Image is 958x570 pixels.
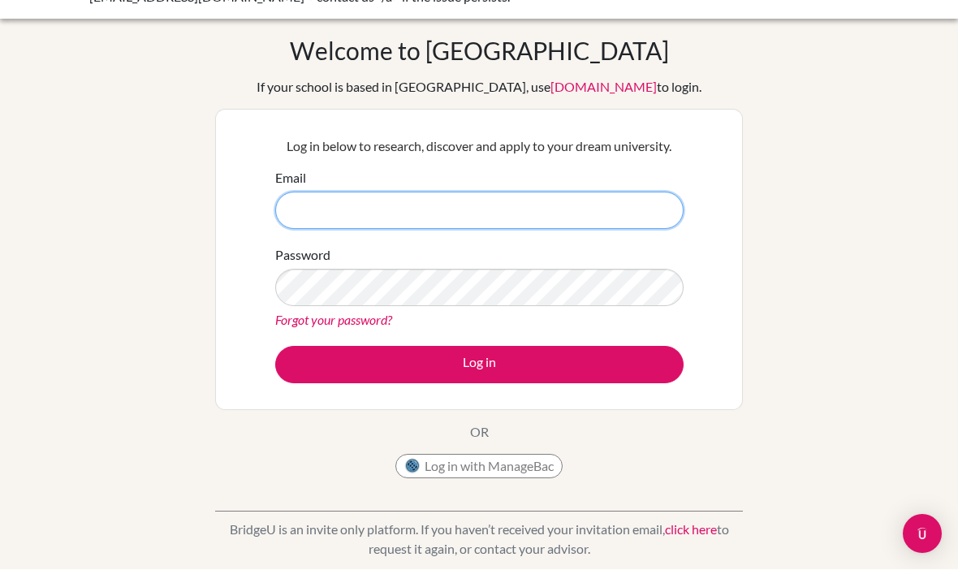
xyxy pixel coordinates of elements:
button: Log in with ManageBac [395,455,563,479]
button: Log in [275,347,684,384]
a: [DOMAIN_NAME] [550,80,657,95]
a: Forgot your password? [275,313,392,328]
div: If your school is based in [GEOGRAPHIC_DATA], use to login. [257,78,701,97]
p: OR [470,423,489,443]
p: Log in below to research, discover and apply to your dream university. [275,137,684,157]
label: Password [275,246,330,266]
p: BridgeU is an invite only platform. If you haven’t received your invitation email, to request it ... [215,520,743,559]
h1: Welcome to [GEOGRAPHIC_DATA] [290,37,669,66]
a: click here [665,522,717,538]
div: Open Intercom Messenger [903,515,942,554]
label: Email [275,169,306,188]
